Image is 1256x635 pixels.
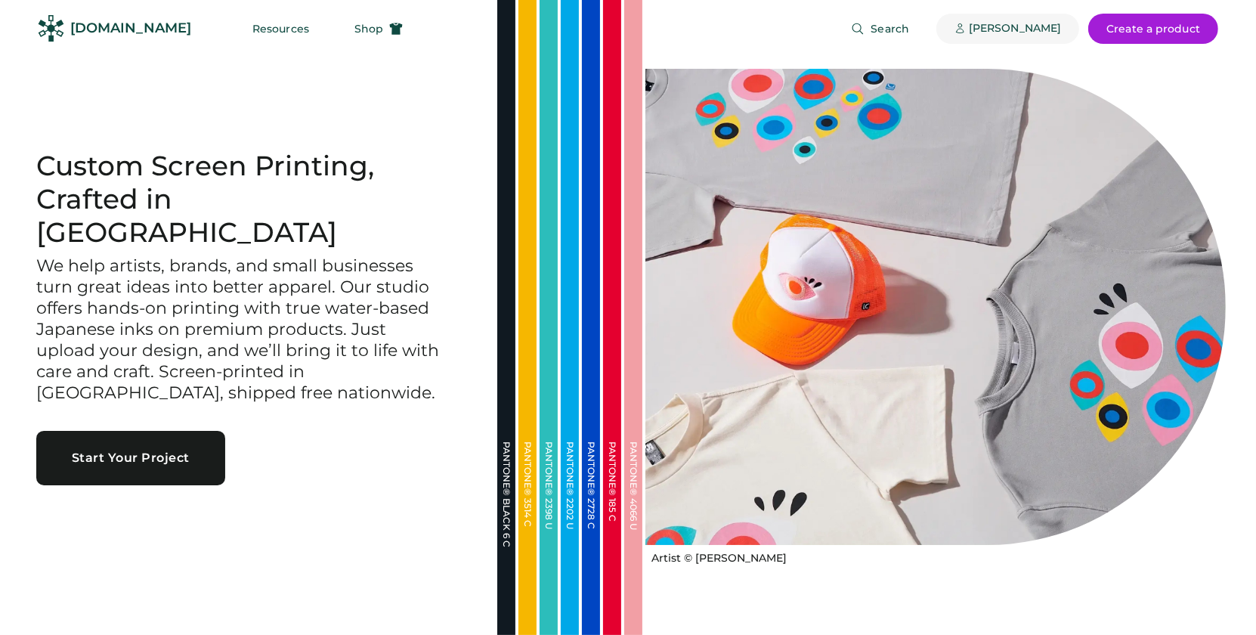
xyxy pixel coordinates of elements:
h3: We help artists, brands, and small businesses turn great ideas into better apparel. Our studio of... [36,256,444,404]
button: Create a product [1088,14,1218,44]
h1: Custom Screen Printing, Crafted in [GEOGRAPHIC_DATA] [36,150,461,249]
button: Shop [336,14,421,44]
img: Rendered Logo - Screens [38,15,64,42]
div: PANTONE® 4066 U [629,441,638,593]
button: Start Your Project [36,431,225,485]
button: Resources [234,14,327,44]
div: PANTONE® 2202 U [565,441,574,593]
span: Search [871,23,909,34]
span: Shop [354,23,383,34]
div: PANTONE® 2728 C [586,441,596,593]
div: PANTONE® 2398 U [544,441,553,593]
div: PANTONE® BLACK 6 C [502,441,511,593]
a: Artist © [PERSON_NAME] [645,545,787,566]
button: Search [833,14,927,44]
div: PANTONE® 3514 C [523,441,532,593]
div: [DOMAIN_NAME] [70,19,191,38]
div: Artist © [PERSON_NAME] [651,551,787,566]
div: [PERSON_NAME] [969,21,1061,36]
div: PANTONE® 185 C [608,441,617,593]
